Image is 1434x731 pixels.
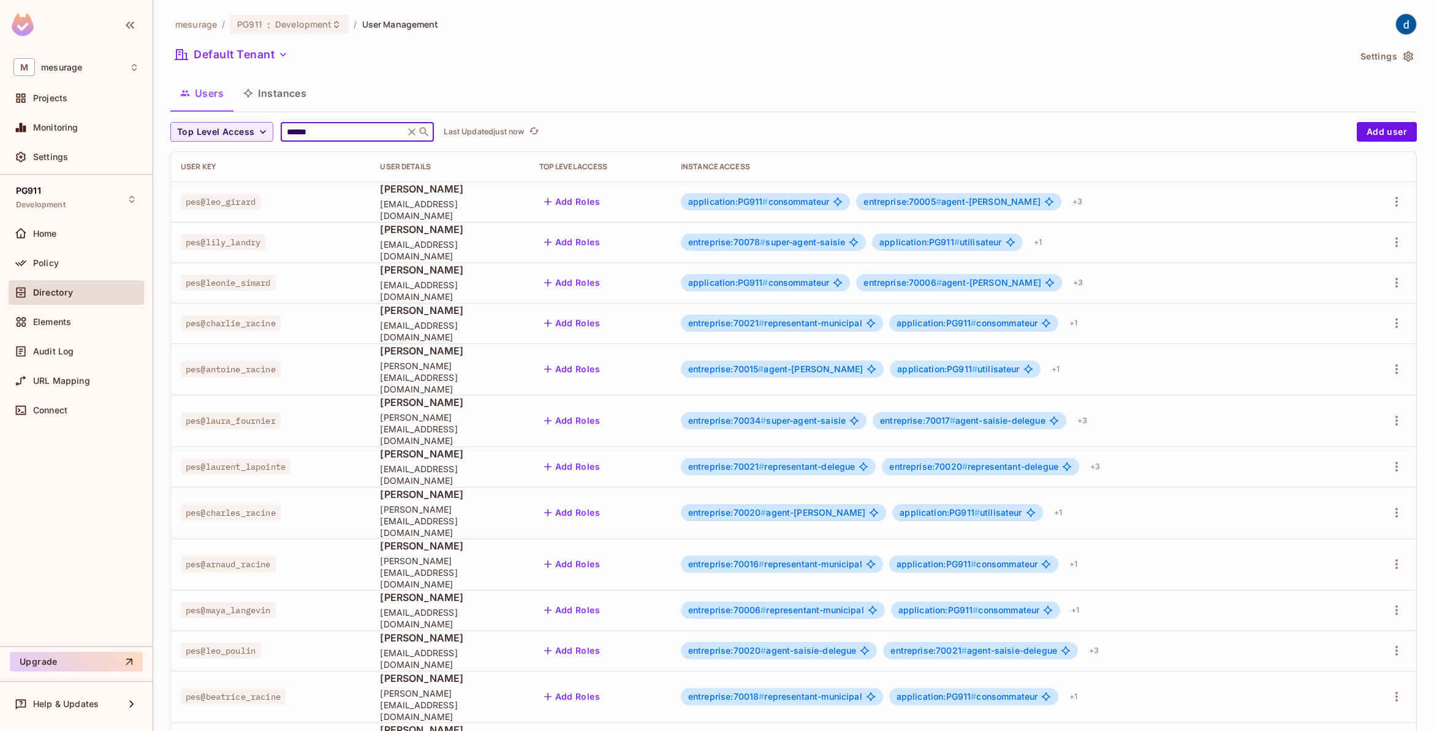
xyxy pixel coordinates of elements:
span: [EMAIL_ADDRESS][DOMAIN_NAME] [380,647,519,670]
div: + 3 [1068,192,1087,212]
span: entreprise:70006 [688,605,767,615]
span: representant-municipal [688,692,862,702]
span: pes@laura_fournier [181,413,281,429]
div: + 1 [1066,600,1084,620]
span: # [759,318,764,328]
span: entreprise:70034 [688,415,767,426]
span: [PERSON_NAME][EMAIL_ADDRESS][DOMAIN_NAME] [380,360,519,395]
span: entreprise:70021 [688,461,765,472]
span: Connect [33,405,67,415]
span: Help & Updates [33,699,99,709]
span: super-agent-saisie [688,416,846,426]
span: application:PG911 [688,277,768,288]
span: representant-municipal [688,318,862,328]
button: Add Roles [539,457,605,476]
span: Settings [33,152,68,162]
div: + 1 [1064,313,1082,333]
span: utilisateur [879,237,1001,247]
span: pes@antoine_racine [181,361,281,377]
span: # [761,415,766,426]
span: pes@laurent_lapointe [181,459,290,475]
button: Add Roles [539,503,605,522]
span: entreprise:70005 [863,196,941,207]
span: consommateur [898,605,1040,615]
span: [EMAIL_ADDRESS][DOMAIN_NAME] [380,607,519,630]
div: + 1 [1049,503,1067,522]
span: [PERSON_NAME] [380,539,519,553]
span: entreprise:70020 [688,507,767,518]
img: dev 911gcl [1396,14,1416,34]
div: User Key [181,162,360,172]
button: Settings [1356,47,1417,66]
span: Elements [33,317,71,327]
span: [EMAIL_ADDRESS][DOMAIN_NAME] [380,279,519,302]
span: consommateur [897,692,1038,702]
span: utilisateur [897,364,1019,374]
span: # [973,605,978,615]
span: # [761,645,766,656]
span: pes@charlie_racine [181,315,281,331]
span: consommateur [897,318,1038,328]
span: Development [275,18,332,30]
span: agent-[PERSON_NAME] [688,364,863,374]
li: / [222,18,225,30]
img: SReyMgAAAABJRU5ErkJggg== [12,13,34,36]
span: # [760,237,765,247]
span: entreprise:70016 [688,559,765,569]
span: Monitoring [33,123,78,132]
span: [EMAIL_ADDRESS][DOMAIN_NAME] [380,463,519,486]
span: application:PG911 [900,507,980,518]
span: # [950,415,955,426]
span: consommateur [688,278,830,288]
span: [PERSON_NAME] [380,447,519,461]
span: entreprise:70020 [889,461,968,472]
span: Policy [33,258,59,268]
span: [PERSON_NAME][EMAIL_ADDRESS][DOMAIN_NAME] [380,555,519,590]
button: Add Roles [539,313,605,333]
div: + 3 [1085,457,1105,476]
span: # [759,691,764,702]
span: [PERSON_NAME] [380,672,519,685]
button: Add Roles [539,273,605,293]
button: Add Roles [539,600,605,620]
span: refresh [529,126,539,138]
span: # [762,277,768,288]
span: [PERSON_NAME][EMAIL_ADDRESS][DOMAIN_NAME] [380,411,519,446]
span: pes@leonie_simard [181,275,276,291]
span: entreprise:70020 [688,645,767,656]
span: pes@leo_girard [181,194,260,210]
span: Workspace: mesurage [41,63,82,72]
span: # [761,605,766,615]
div: Top Level Access [539,162,661,172]
span: # [761,507,766,518]
div: Instance Access [681,162,1346,172]
div: + 3 [1084,641,1104,660]
span: application:PG911 [897,691,977,702]
span: entreprise:70021 [688,318,765,328]
span: application:PG911 [688,196,768,207]
button: Add Roles [539,359,605,379]
span: [PERSON_NAME][EMAIL_ADDRESS][DOMAIN_NAME] [380,687,519,722]
span: [PERSON_NAME] [380,182,519,196]
span: # [971,691,976,702]
span: agent-saisie-delegue [890,646,1057,656]
span: consommateur [688,197,830,207]
span: PG911 [16,186,41,196]
span: [PERSON_NAME] [380,631,519,645]
button: Add Roles [539,192,605,212]
span: entreprise:70018 [688,691,765,702]
span: application:PG911 [898,605,979,615]
span: entreprise:70006 [863,277,942,288]
span: pes@lily_landry [181,234,265,250]
span: # [936,196,941,207]
span: [PERSON_NAME][EMAIL_ADDRESS][DOMAIN_NAME] [380,503,519,538]
button: Add Roles [539,554,605,574]
span: # [759,461,764,472]
span: # [972,364,977,374]
span: # [962,461,968,472]
span: pes@leo_poulin [181,643,260,659]
button: refresh [526,124,541,139]
span: pes@maya_langevin [181,602,276,618]
span: agent-[PERSON_NAME] [863,278,1041,288]
button: Add user [1357,122,1417,142]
